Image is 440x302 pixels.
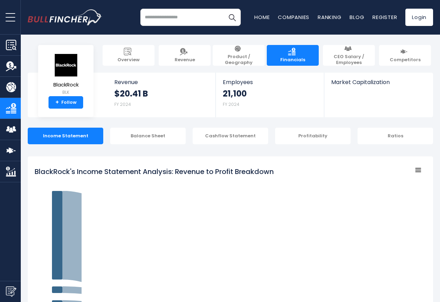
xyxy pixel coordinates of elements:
[175,57,195,63] span: Revenue
[318,13,341,21] a: Ranking
[405,9,433,26] a: Login
[331,79,425,85] span: Market Capitalization
[110,128,186,144] div: Balance Sheet
[159,45,211,66] a: Revenue
[350,13,364,21] a: Blog
[103,45,155,66] a: Overview
[267,45,319,66] a: Financials
[53,82,79,88] span: BlackRock
[358,128,433,144] div: Ratios
[324,73,432,97] a: Market Capitalization
[323,45,375,66] a: CEO Salary / Employees
[280,57,305,63] span: Financials
[107,73,216,117] a: Revenue $20.41 B FY 2024
[53,89,79,95] small: BLK
[278,13,309,21] a: Companies
[114,88,148,99] strong: $20.41 B
[28,9,102,25] img: bullfincher logo
[114,101,131,107] small: FY 2024
[114,79,209,85] span: Revenue
[35,167,274,176] tspan: BlackRock's Income Statement Analysis: Revenue to Profit Breakdown
[223,79,317,85] span: Employees
[254,13,270,21] a: Home
[390,57,421,63] span: Competitors
[49,96,83,109] a: +Follow
[216,54,261,66] span: Product / Geography
[223,88,247,99] strong: 21,100
[117,57,140,63] span: Overview
[223,9,241,26] button: Search
[193,128,268,144] div: Cashflow Statement
[326,54,371,66] span: CEO Salary / Employees
[379,45,431,66] a: Competitors
[213,45,265,66] a: Product / Geography
[55,99,59,106] strong: +
[28,128,103,144] div: Income Statement
[372,13,397,21] a: Register
[223,101,239,107] small: FY 2024
[216,73,324,117] a: Employees 21,100 FY 2024
[53,53,79,97] a: BlackRock BLK
[28,9,102,25] a: Go to homepage
[275,128,351,144] div: Profitability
